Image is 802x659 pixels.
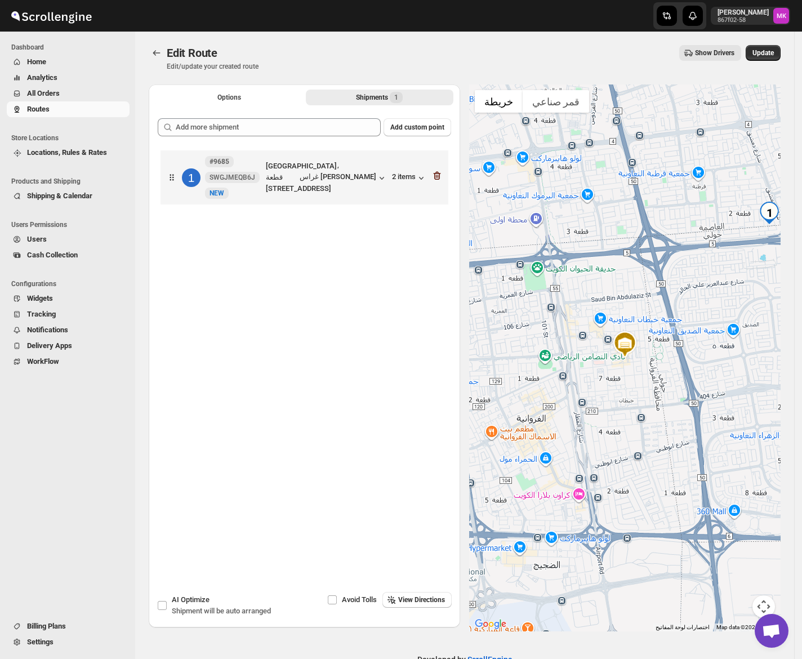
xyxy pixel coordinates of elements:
span: Update [752,48,774,57]
span: All Orders [27,89,60,97]
button: Analytics [7,70,130,86]
button: عرض صور القمر الصناعي [523,90,589,113]
button: غراس [PERSON_NAME] [300,172,387,184]
p: 867f02-58 [718,17,769,24]
button: Show Drivers [679,45,741,61]
button: Locations, Rules & Rates [7,145,130,161]
span: Mostafa Khalifa [773,8,789,24]
text: MK [777,12,787,20]
button: Shipping & Calendar [7,188,130,204]
span: NEW [210,189,224,197]
button: اختصارات لوحة المفاتيح [656,624,710,631]
span: Configurations [11,279,130,288]
button: All Orders [7,86,130,101]
div: Shipments [356,92,403,103]
div: 1 [758,202,781,224]
button: Add custom point [384,118,451,136]
input: Add more shipment [176,118,381,136]
span: Home [27,57,46,66]
span: Users Permissions [11,220,130,229]
span: Show Drivers [695,48,734,57]
span: SWGJMEQB6J [210,173,255,182]
div: Selected Shipments [149,109,460,535]
span: Analytics [27,73,57,82]
img: ScrollEngine [9,2,93,30]
span: Cash Collection [27,251,78,259]
div: [GEOGRAPHIC_DATA]، قطعة [STREET_ADDRESS] [266,161,295,194]
span: Shipment will be auto arranged [172,607,271,615]
button: Notifications [7,322,130,338]
span: Widgets [27,294,53,302]
a: دردشة مفتوحة [755,614,788,648]
span: Settings [27,638,54,646]
img: Google [472,617,509,631]
button: Settings [7,634,130,650]
span: Shipping & Calendar [27,192,92,200]
button: Billing Plans [7,618,130,634]
span: Options [217,93,241,102]
div: 1#9685SWGJMEQB6JNewNEW[GEOGRAPHIC_DATA]، قطعة [STREET_ADDRESS]غراس [PERSON_NAME]2 items [161,150,448,204]
button: User menu [711,7,790,25]
button: 2 items [392,172,427,184]
span: Products and Shipping [11,177,130,186]
span: Users [27,235,47,243]
span: Map data ©2025 [716,624,759,630]
span: Avoid Tolls [342,595,377,604]
button: View Directions [382,592,452,608]
span: Locations, Rules & Rates [27,148,107,157]
span: Delivery Apps [27,341,72,350]
button: Home [7,54,130,70]
button: Delivery Apps [7,338,130,354]
span: AI Optimize [172,595,210,604]
button: Routes [149,45,164,61]
button: Update [746,45,781,61]
button: All Route Options [155,90,304,105]
span: WorkFlow [27,357,59,366]
span: Store Locations [11,133,130,143]
span: Add custom point [390,123,444,132]
button: Tracking [7,306,130,322]
span: Billing Plans [27,622,66,630]
p: [PERSON_NAME] [718,8,769,17]
span: 1 [394,93,398,102]
span: Edit Route [167,46,217,60]
button: Users [7,231,130,247]
span: Dashboard [11,43,130,52]
button: عناصر التحكّم بطريقة عرض الخريطة [752,595,775,618]
button: Cash Collection [7,247,130,263]
span: Notifications [27,326,68,334]
button: Routes [7,101,130,117]
button: Widgets [7,291,130,306]
button: WorkFlow [7,354,130,369]
b: #9685 [210,158,229,166]
button: Selected Shipments [306,90,454,105]
div: 1 [182,168,200,187]
span: Tracking [27,310,56,318]
a: ‏فتح هذه المنطقة في "خرائط Google" (يؤدي ذلك إلى فتح نافذة جديدة) [472,617,509,631]
span: View Directions [398,595,445,604]
button: عرض خريطة الشارع [475,90,523,113]
span: Routes [27,105,50,113]
p: Edit/update your created route [167,62,259,71]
